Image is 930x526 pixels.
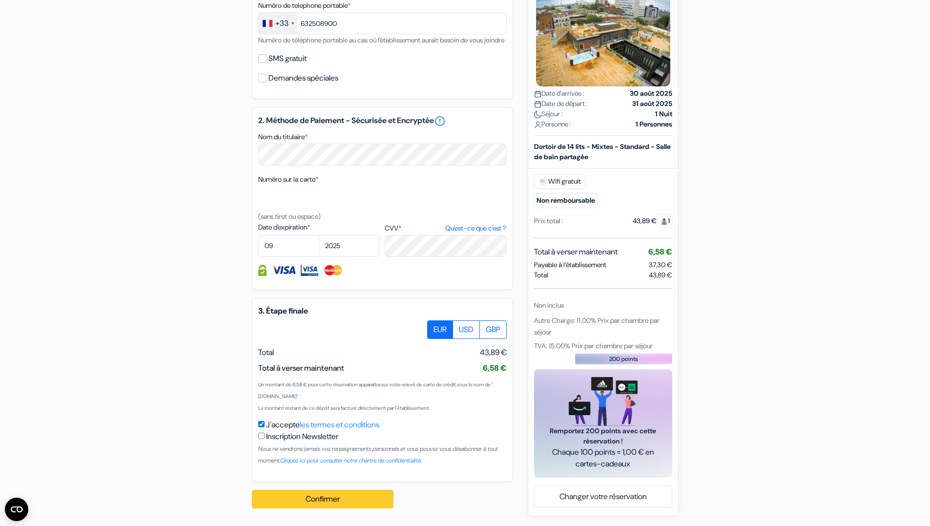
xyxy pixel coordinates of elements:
[445,223,506,233] a: Qu'est-ce que c'est ?
[534,174,585,189] span: Wifi gratuit
[534,192,598,208] small: Non remboursable
[534,108,563,119] span: Séjour :
[453,320,480,339] label: USD
[479,320,507,339] label: GBP
[649,270,672,280] span: 43,89 €
[649,260,672,269] span: 37,30 €
[258,36,504,44] small: Numéro de téléphone portable au cas où l'établissement aurait besoin de vous joindre
[269,52,307,65] label: SMS gratuit
[258,347,274,358] span: Total
[483,363,507,373] span: 6,58 €
[609,354,638,363] span: 200 points
[534,110,541,118] img: moon.svg
[657,213,672,227] span: 1
[258,212,321,221] small: (sans tiret ou espace)
[259,13,297,34] div: France: +33
[258,12,507,34] input: 6 12 34 56 78
[480,347,507,358] span: 43,89 €
[538,177,546,185] img: free_wifi.svg
[534,142,671,161] b: Dortoir de 14 lits - Mixtes - Standard - Salle de bain partagée
[630,88,672,98] strong: 30 août 2025
[648,246,672,256] span: 6,58 €
[534,215,563,226] div: Prix total :
[546,446,661,470] span: Chaque 100 points = 1,00 € en cartes-cadeaux
[534,300,672,310] div: Non inclus
[323,265,343,276] img: Master Card
[5,498,28,521] button: Ouvrir le widget CMP
[534,270,548,280] span: Total
[258,132,308,142] label: Nom du titulaire
[632,98,672,108] strong: 31 août 2025
[427,320,453,339] label: EUR
[569,377,638,426] img: gift_card_hero_new.png
[271,265,296,276] img: Visa
[385,223,506,233] label: CVV
[534,119,571,129] span: Personne :
[534,88,584,98] span: Date d'arrivée :
[655,108,672,119] strong: 1 Nuit
[258,265,267,276] img: Information de carte de crédit entièrement encryptée et sécurisée
[534,246,618,257] span: Total à verser maintenant
[258,445,498,464] small: Nous ne vendrons jamais vos renseignements personnels et vous pouvez vous désabonner à tout moment.
[636,119,672,129] strong: 1 Personnes
[258,174,318,185] label: Numéro sur la carte
[275,18,289,29] div: +33
[534,90,541,97] img: calendar.svg
[258,306,507,316] h5: 3. Étape finale
[269,71,338,85] label: Demandes spéciales
[534,316,660,336] span: Autre Charge: 11.00% Prix par chambre par séjour
[258,0,351,11] label: Numéro de telephone portable
[534,121,541,128] img: user_icon.svg
[428,320,507,339] div: Basic radio toggle button group
[534,341,653,350] span: TVA: 15.00% Prix par chambre par séjour
[258,115,507,127] h5: 2. Méthode de Paiement - Sécurisée et Encryptée
[633,215,672,226] div: 43,89 €
[534,259,606,270] span: Payable à l’établissement
[258,381,493,400] small: Un montant de 6,58 € pour cette réservation apparaîtra sur votre relevé de carte de crédit sous l...
[534,100,541,107] img: calendar.svg
[266,419,379,431] label: J'accepte
[258,405,430,411] small: Le montant restant de ce dépôt sera facturé directement par l'établissement.
[300,420,379,430] a: les termes et conditions
[301,265,318,276] img: Visa Electron
[534,98,588,108] span: Date de départ :
[434,115,446,127] a: error_outline
[252,490,393,508] button: Confirmer
[258,222,380,232] label: Date d'expiration
[661,217,668,225] img: guest.svg
[280,457,422,464] a: Cliquez ici pour consulter notre chartre de confidentialité.
[535,487,672,506] a: Changer votre réservation
[258,363,344,373] span: Total à verser maintenant
[266,431,338,442] label: Inscription Newsletter
[546,426,661,446] span: Remportez 200 points avec cette réservation !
